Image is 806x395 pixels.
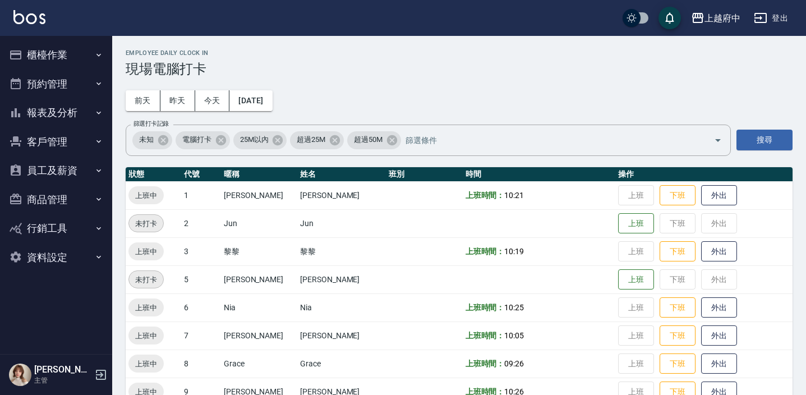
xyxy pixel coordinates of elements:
[466,359,505,368] b: 上班時間：
[126,167,181,182] th: 狀態
[466,303,505,312] b: 上班時間：
[233,134,275,145] span: 25M以內
[129,274,163,286] span: 未打卡
[504,331,524,340] span: 10:05
[181,167,221,182] th: 代號
[128,246,164,258] span: 上班中
[297,167,386,182] th: 姓名
[347,134,389,145] span: 超過50M
[297,265,386,293] td: [PERSON_NAME]
[709,131,727,149] button: Open
[181,350,221,378] td: 8
[347,131,401,149] div: 超過50M
[221,167,297,182] th: 暱稱
[466,331,505,340] b: 上班時間：
[128,302,164,314] span: 上班中
[658,7,681,29] button: save
[34,364,91,375] h5: [PERSON_NAME]
[221,321,297,350] td: [PERSON_NAME]
[13,10,45,24] img: Logo
[660,241,696,262] button: 下班
[660,297,696,318] button: 下班
[221,237,297,265] td: 黎黎
[297,237,386,265] td: 黎黎
[704,11,740,25] div: 上越府中
[181,293,221,321] td: 6
[290,134,332,145] span: 超過25M
[660,185,696,206] button: 下班
[701,353,737,374] button: 外出
[129,218,163,229] span: 未打卡
[133,120,169,128] label: 篩選打卡記錄
[4,156,108,185] button: 員工及薪資
[687,7,745,30] button: 上越府中
[221,181,297,209] td: [PERSON_NAME]
[126,61,793,77] h3: 現場電腦打卡
[229,90,272,111] button: [DATE]
[181,209,221,237] td: 2
[9,364,31,386] img: Person
[736,130,793,150] button: 搜尋
[4,127,108,157] button: 客戶管理
[701,185,737,206] button: 外出
[4,243,108,272] button: 資料設定
[34,375,91,385] p: 主管
[126,90,160,111] button: 前天
[195,90,230,111] button: 今天
[128,358,164,370] span: 上班中
[176,131,230,149] div: 電腦打卡
[4,70,108,99] button: 預約管理
[233,131,287,149] div: 25M以內
[181,321,221,350] td: 7
[128,330,164,342] span: 上班中
[615,167,793,182] th: 操作
[297,293,386,321] td: Nia
[221,350,297,378] td: Grace
[297,350,386,378] td: Grace
[504,303,524,312] span: 10:25
[4,98,108,127] button: 報表及分析
[386,167,462,182] th: 班別
[504,247,524,256] span: 10:19
[132,134,160,145] span: 未知
[660,325,696,346] button: 下班
[701,297,737,318] button: 外出
[660,353,696,374] button: 下班
[504,359,524,368] span: 09:26
[126,49,793,57] h2: Employee Daily Clock In
[4,40,108,70] button: 櫃檯作業
[290,131,344,149] div: 超過25M
[181,181,221,209] td: 1
[4,214,108,243] button: 行銷工具
[132,131,172,149] div: 未知
[618,213,654,234] button: 上班
[297,181,386,209] td: [PERSON_NAME]
[618,269,654,290] button: 上班
[297,321,386,350] td: [PERSON_NAME]
[160,90,195,111] button: 昨天
[221,265,297,293] td: [PERSON_NAME]
[128,190,164,201] span: 上班中
[701,325,737,346] button: 外出
[463,167,615,182] th: 時間
[181,237,221,265] td: 3
[181,265,221,293] td: 5
[176,134,218,145] span: 電腦打卡
[221,293,297,321] td: Nia
[221,209,297,237] td: Jun
[701,241,737,262] button: 外出
[466,191,505,200] b: 上班時間：
[297,209,386,237] td: Jun
[4,185,108,214] button: 商品管理
[466,247,505,256] b: 上班時間：
[749,8,793,29] button: 登出
[403,130,694,150] input: 篩選條件
[504,191,524,200] span: 10:21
